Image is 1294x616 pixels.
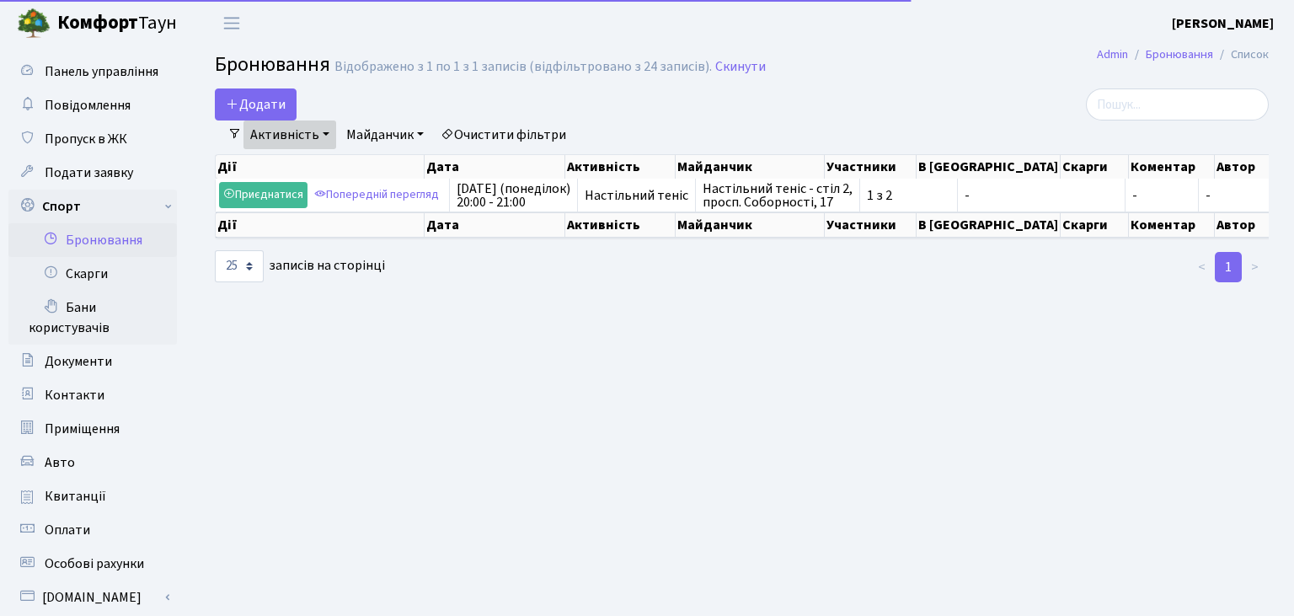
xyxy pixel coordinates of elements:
[8,345,177,378] a: Документи
[565,155,675,179] th: Активність
[1086,88,1269,121] input: Пошук...
[8,378,177,412] a: Контакти
[45,487,106,506] span: Квитанції
[703,182,853,209] span: Настільний теніс - стіл 2, просп. Соборності, 17
[1061,155,1130,179] th: Скарги
[825,212,916,238] th: Участники
[8,257,177,291] a: Скарги
[215,250,264,282] select: записів на сторінці
[8,122,177,156] a: Пропуск в ЖК
[1072,37,1294,72] nav: breadcrumb
[334,59,712,75] div: Відображено з 1 по 1 з 1 записів (відфільтровано з 24 записів).
[216,212,425,238] th: Дії
[8,446,177,479] a: Авто
[8,412,177,446] a: Приміщення
[45,521,90,539] span: Оплати
[434,121,573,149] a: Очистити фільтри
[1129,212,1215,238] th: Коментар
[457,182,570,209] span: [DATE] (понеділок) 20:00 - 21:00
[8,547,177,581] a: Особові рахунки
[45,554,144,573] span: Особові рахунки
[1213,46,1269,64] li: Список
[676,212,826,238] th: Майданчик
[17,7,51,40] img: logo.png
[8,190,177,223] a: Спорт
[867,189,950,202] span: 1 з 2
[45,453,75,472] span: Авто
[8,223,177,257] a: Бронювання
[215,250,385,282] label: записів на сторінці
[219,182,307,208] a: Приєднатися
[425,212,565,238] th: Дата
[917,155,1061,179] th: В [GEOGRAPHIC_DATA]
[310,182,443,208] a: Попередній перегляд
[1129,155,1215,179] th: Коментар
[1206,186,1211,205] span: -
[1146,46,1213,63] a: Бронювання
[45,96,131,115] span: Повідомлення
[211,9,253,37] button: Переключити навігацію
[8,581,177,614] a: [DOMAIN_NAME]
[715,59,766,75] a: Скинути
[965,189,1118,202] span: -
[1215,252,1242,282] a: 1
[1172,13,1274,34] a: [PERSON_NAME]
[676,155,826,179] th: Майданчик
[45,352,112,371] span: Документи
[1172,14,1274,33] b: [PERSON_NAME]
[8,479,177,513] a: Квитанції
[825,155,916,179] th: Участники
[243,121,336,149] a: Активність
[45,130,127,148] span: Пропуск в ЖК
[8,513,177,547] a: Оплати
[1061,212,1130,238] th: Скарги
[45,420,120,438] span: Приміщення
[917,212,1061,238] th: В [GEOGRAPHIC_DATA]
[8,55,177,88] a: Панель управління
[8,88,177,122] a: Повідомлення
[1097,46,1128,63] a: Admin
[565,212,675,238] th: Активність
[425,155,565,179] th: Дата
[215,50,330,79] span: Бронювання
[8,291,177,345] a: Бани користувачів
[45,386,104,404] span: Контакти
[57,9,138,36] b: Комфорт
[45,62,158,81] span: Панель управління
[1132,189,1191,202] span: -
[57,9,177,38] span: Таун
[45,163,133,182] span: Подати заявку
[216,155,425,179] th: Дії
[585,189,688,202] span: Настільний теніс
[215,88,297,121] button: Додати
[340,121,430,149] a: Майданчик
[8,156,177,190] a: Подати заявку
